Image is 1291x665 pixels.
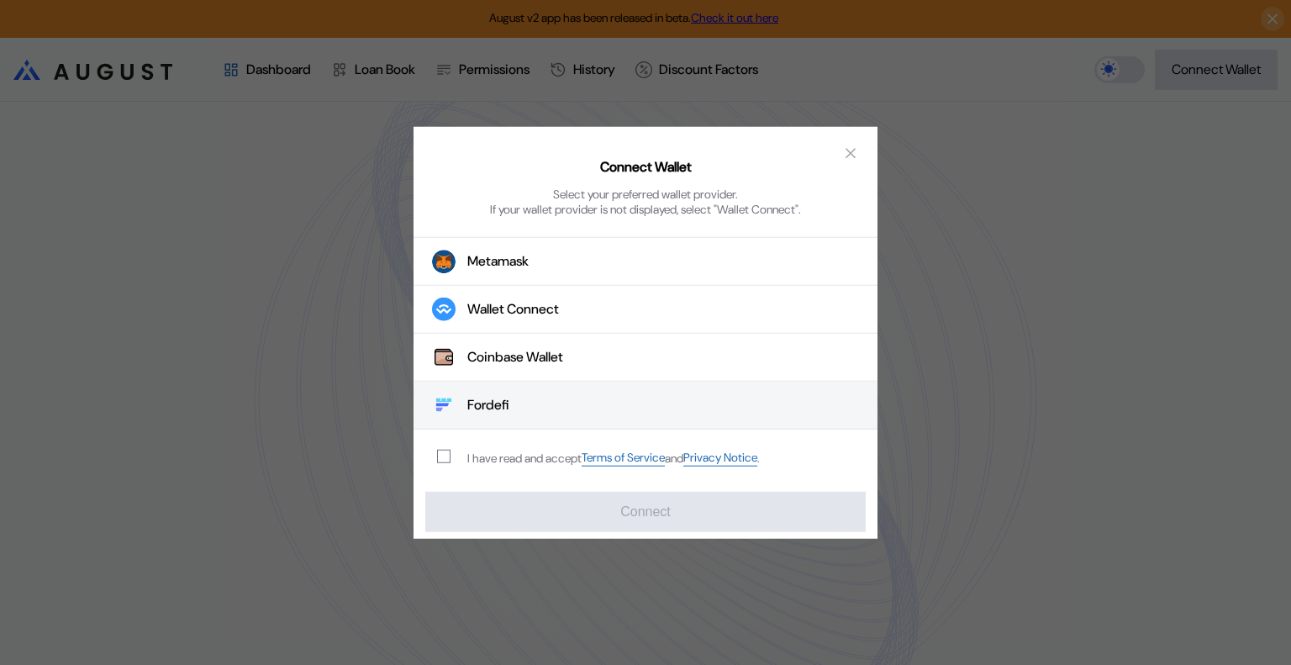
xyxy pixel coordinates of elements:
img: Coinbase Wallet [432,346,456,369]
button: Wallet Connect [414,286,877,334]
button: Metamask [414,237,877,286]
span: and [665,451,683,466]
div: Wallet Connect [467,301,559,319]
h2: Connect Wallet [600,158,692,176]
button: FordefiFordefi [414,382,877,430]
a: Privacy Notice [683,450,757,466]
div: Fordefi [467,397,509,414]
button: Connect [425,492,866,532]
button: Coinbase WalletCoinbase Wallet [414,334,877,382]
button: close modal [837,140,864,166]
div: Metamask [467,253,529,271]
div: I have read and accept . [467,450,760,466]
img: Fordefi [432,393,456,417]
div: Coinbase Wallet [467,349,563,367]
a: Terms of Service [582,450,665,466]
div: Select your preferred wallet provider. [553,187,738,202]
div: If your wallet provider is not displayed, select "Wallet Connect". [490,202,801,217]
